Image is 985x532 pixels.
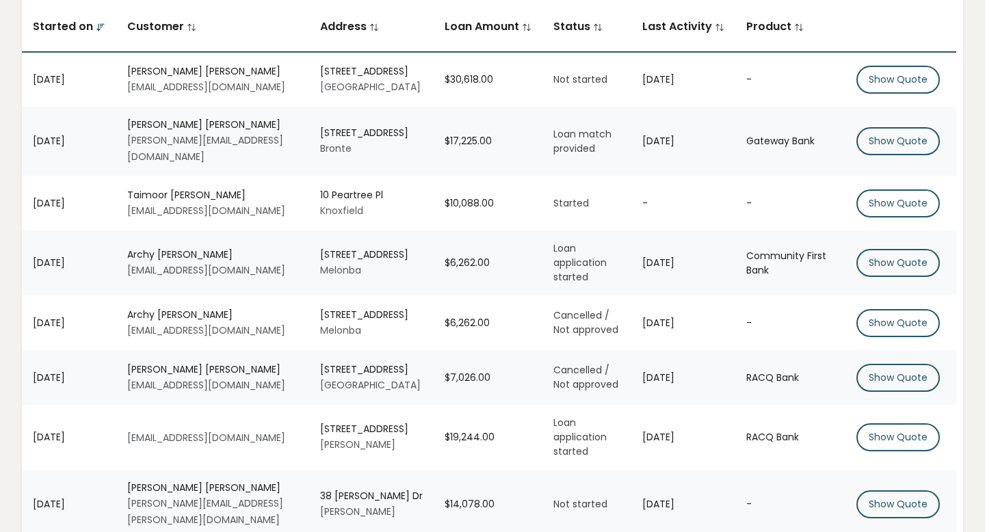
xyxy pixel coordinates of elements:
[320,188,423,202] div: 10 Peartree Pl
[127,378,285,392] small: [EMAIL_ADDRESS][DOMAIN_NAME]
[127,362,298,377] div: [PERSON_NAME] [PERSON_NAME]
[642,316,724,330] div: [DATE]
[33,256,105,270] div: [DATE]
[127,118,298,132] div: [PERSON_NAME] [PERSON_NAME]
[746,497,835,511] div: -
[320,378,421,392] small: [GEOGRAPHIC_DATA]
[320,489,423,503] div: 38 [PERSON_NAME] Dr
[746,249,835,278] div: Community First Bank
[127,263,285,277] small: [EMAIL_ADDRESS][DOMAIN_NAME]
[320,64,423,79] div: [STREET_ADDRESS]
[320,362,423,377] div: [STREET_ADDRESS]
[320,308,423,322] div: [STREET_ADDRESS]
[553,127,612,155] span: Loan match provided
[33,497,105,511] div: [DATE]
[553,363,618,391] span: Cancelled / Not approved
[856,66,940,94] button: Show Quote
[445,371,531,385] div: $7,026.00
[856,423,940,451] button: Show Quote
[856,127,940,155] button: Show Quote
[33,371,105,385] div: [DATE]
[642,18,724,34] span: Last Activity
[33,18,105,34] span: Started on
[127,80,285,94] small: [EMAIL_ADDRESS][DOMAIN_NAME]
[127,188,298,202] div: Taimoor [PERSON_NAME]
[127,133,283,163] small: [PERSON_NAME][EMAIL_ADDRESS][DOMAIN_NAME]
[746,196,835,211] div: -
[127,18,196,34] span: Customer
[746,18,804,34] span: Product
[320,248,423,262] div: [STREET_ADDRESS]
[320,263,361,277] small: Melonba
[445,316,531,330] div: $6,262.00
[642,371,724,385] div: [DATE]
[445,430,531,444] div: $19,244.00
[746,371,835,385] div: RACQ Bank
[33,196,105,211] div: [DATE]
[856,309,940,337] button: Show Quote
[856,490,940,518] button: Show Quote
[642,256,724,270] div: [DATE]
[33,72,105,87] div: [DATE]
[445,256,531,270] div: $6,262.00
[553,18,603,34] span: Status
[320,126,423,140] div: [STREET_ADDRESS]
[856,189,940,217] button: Show Quote
[553,497,607,511] span: Not started
[127,248,298,262] div: Archy [PERSON_NAME]
[320,422,423,436] div: [STREET_ADDRESS]
[320,505,395,518] small: [PERSON_NAME]
[127,204,285,217] small: [EMAIL_ADDRESS][DOMAIN_NAME]
[746,430,835,444] div: RACQ Bank
[127,431,285,444] small: [EMAIL_ADDRESS][DOMAIN_NAME]
[127,308,298,322] div: Archy [PERSON_NAME]
[127,64,298,79] div: [PERSON_NAME] [PERSON_NAME]
[33,430,105,444] div: [DATE]
[642,196,724,211] div: -
[553,196,589,210] span: Started
[445,134,531,148] div: $17,225.00
[445,196,531,211] div: $10,088.00
[33,134,105,148] div: [DATE]
[746,134,835,148] div: Gateway Bank
[33,316,105,330] div: [DATE]
[445,497,531,511] div: $14,078.00
[746,316,835,330] div: -
[746,72,835,87] div: -
[642,134,724,148] div: [DATE]
[642,72,724,87] div: [DATE]
[445,72,531,87] div: $30,618.00
[320,18,379,34] span: Address
[642,497,724,511] div: [DATE]
[856,364,940,392] button: Show Quote
[127,323,285,337] small: [EMAIL_ADDRESS][DOMAIN_NAME]
[553,241,607,284] span: Loan application started
[856,249,940,277] button: Show Quote
[320,438,395,451] small: [PERSON_NAME]
[553,72,607,86] span: Not started
[320,323,361,337] small: Melonba
[553,308,618,336] span: Cancelled / Not approved
[127,496,283,527] small: [PERSON_NAME][EMAIL_ADDRESS][PERSON_NAME][DOMAIN_NAME]
[553,416,607,458] span: Loan application started
[320,142,352,155] small: Bronte
[127,481,298,495] div: [PERSON_NAME] [PERSON_NAME]
[445,18,531,34] span: Loan Amount
[642,430,724,444] div: [DATE]
[320,80,421,94] small: [GEOGRAPHIC_DATA]
[320,204,363,217] small: Knoxfield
